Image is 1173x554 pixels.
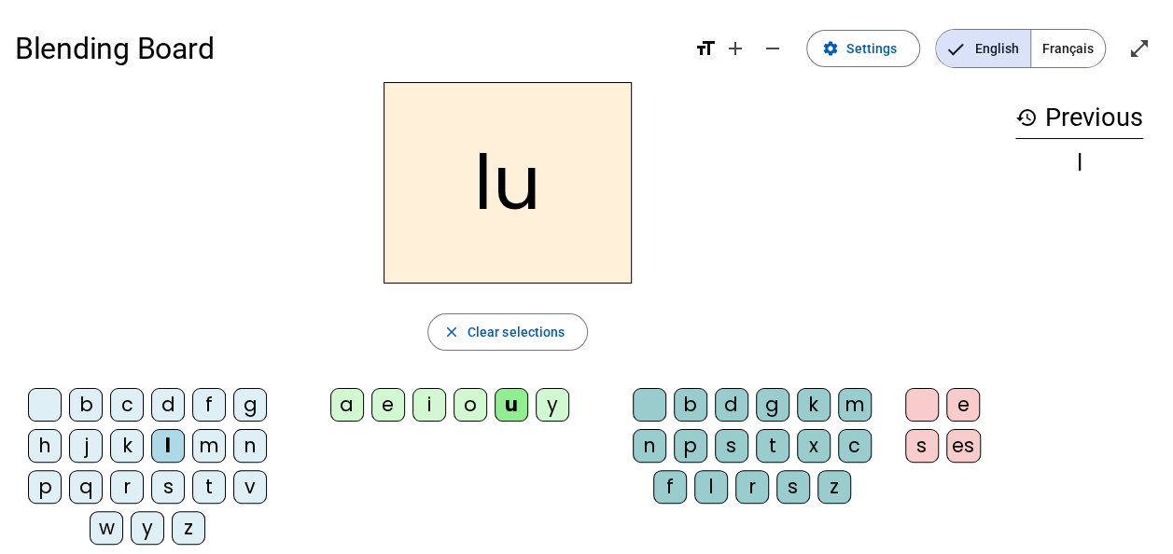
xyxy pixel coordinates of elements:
mat-icon: format_size [694,37,717,60]
h2: lu [384,82,632,284]
div: m [838,388,872,422]
h1: Blending Board [15,19,679,78]
div: t [192,470,226,504]
div: n [233,429,267,463]
div: e [946,388,980,422]
span: Clear selections [468,321,566,343]
div: b [674,388,707,422]
div: e [371,388,405,422]
button: Increase font size [717,30,754,67]
div: g [233,388,267,422]
mat-icon: history [1015,106,1038,129]
mat-icon: open_in_full [1128,37,1151,60]
div: s [905,429,939,463]
div: y [536,388,569,422]
div: w [90,511,123,545]
div: es [946,429,981,463]
div: r [110,470,144,504]
div: b [69,388,103,422]
button: Clear selections [427,313,589,351]
h3: Previous [1015,97,1143,139]
div: l [151,429,185,463]
div: j [69,429,103,463]
div: s [151,470,185,504]
div: k [797,388,831,422]
div: f [653,470,687,504]
div: t [756,429,789,463]
button: Enter full screen [1121,30,1158,67]
div: d [715,388,748,422]
div: f [192,388,226,422]
span: Settings [846,37,897,60]
div: r [735,470,769,504]
div: y [131,511,164,545]
button: Decrease font size [754,30,791,67]
div: s [776,470,810,504]
div: a [330,388,364,422]
div: q [69,470,103,504]
div: o [454,388,487,422]
div: l [1015,152,1143,174]
div: u [495,388,528,422]
div: z [172,511,205,545]
mat-icon: settings [822,40,839,57]
div: s [715,429,748,463]
div: h [28,429,62,463]
div: m [192,429,226,463]
div: v [233,470,267,504]
div: c [110,388,144,422]
mat-icon: close [443,324,460,340]
div: c [838,429,872,463]
button: Settings [806,30,920,67]
div: n [633,429,666,463]
div: p [28,470,62,504]
div: z [817,470,851,504]
div: l [694,470,728,504]
span: English [936,30,1030,67]
mat-icon: add [724,37,747,60]
div: k [110,429,144,463]
div: i [412,388,446,422]
div: d [151,388,185,422]
div: x [797,429,831,463]
mat-icon: remove [761,37,784,60]
span: Français [1031,30,1105,67]
div: g [756,388,789,422]
div: p [674,429,707,463]
mat-button-toggle-group: Language selection [935,29,1106,68]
